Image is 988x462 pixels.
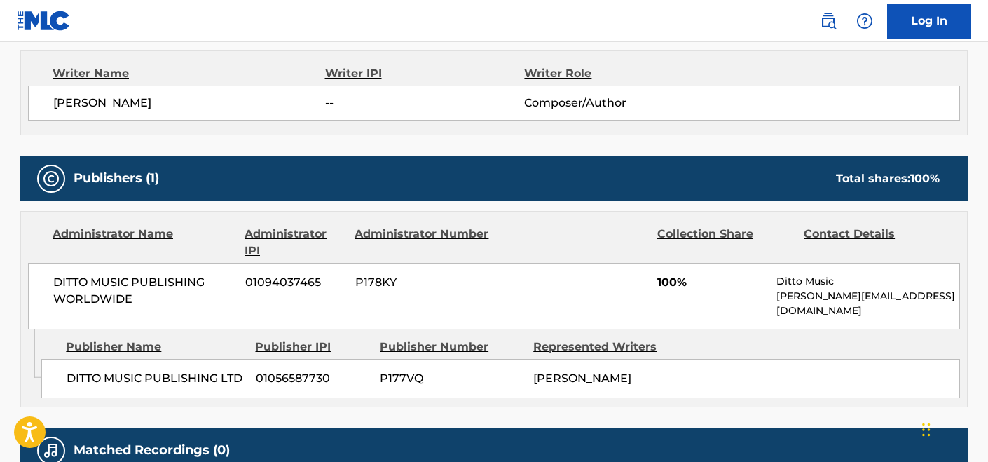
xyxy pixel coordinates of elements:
[804,226,940,259] div: Contact Details
[380,339,523,355] div: Publisher Number
[533,372,631,385] span: [PERSON_NAME]
[524,65,706,82] div: Writer Role
[533,339,676,355] div: Represented Writers
[820,13,837,29] img: search
[325,65,525,82] div: Writer IPI
[887,4,971,39] a: Log In
[856,13,873,29] img: help
[17,11,71,31] img: MLC Logo
[53,95,325,111] span: [PERSON_NAME]
[918,395,988,462] iframe: Chat Widget
[910,172,940,185] span: 100 %
[66,339,245,355] div: Publisher Name
[355,226,490,259] div: Administrator Number
[814,7,842,35] a: Public Search
[43,170,60,187] img: Publishers
[255,339,369,355] div: Publisher IPI
[657,226,793,259] div: Collection Share
[776,289,959,318] p: [PERSON_NAME][EMAIL_ADDRESS][DOMAIN_NAME]
[245,226,344,259] div: Administrator IPI
[776,274,959,289] p: Ditto Music
[524,95,706,111] span: Composer/Author
[836,170,940,187] div: Total shares:
[53,226,234,259] div: Administrator Name
[67,370,245,387] span: DITTO MUSIC PUBLISHING LTD
[53,274,235,308] span: DITTO MUSIC PUBLISHING WORLDWIDE
[657,274,766,291] span: 100%
[53,65,325,82] div: Writer Name
[355,274,491,291] span: P178KY
[74,442,230,458] h5: Matched Recordings (0)
[256,370,369,387] span: 01056587730
[380,370,523,387] span: P177VQ
[851,7,879,35] div: Help
[245,274,345,291] span: 01094037465
[74,170,159,186] h5: Publishers (1)
[43,442,60,459] img: Matched Recordings
[325,95,524,111] span: --
[922,409,931,451] div: Drag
